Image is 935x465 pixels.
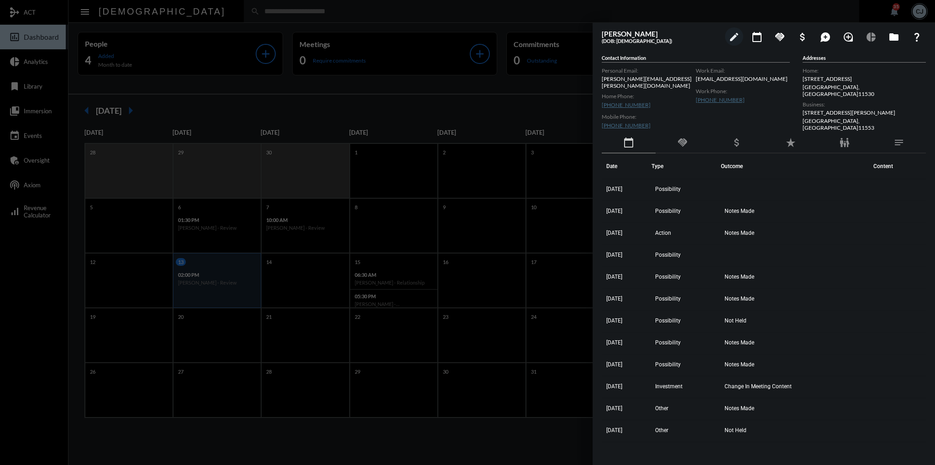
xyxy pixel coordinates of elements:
span: Possibility [655,339,681,346]
label: Business: [803,101,926,108]
span: Change In Meeting Content [725,383,792,390]
span: [DATE] [606,427,622,433]
a: [PHONE_NUMBER] [602,122,651,129]
span: Investment [655,383,683,390]
button: Archives [885,27,903,46]
label: Mobile Phone: [602,113,696,120]
h5: Addresses [803,55,926,63]
button: What If? [908,27,926,46]
mat-icon: notes [893,137,904,148]
span: Not Held [725,317,746,324]
label: Home: [803,67,926,74]
span: Action [655,230,671,236]
span: Possibility [655,186,681,192]
span: [DATE] [606,361,622,368]
span: Possibility [655,274,681,280]
span: Notes Made [725,361,754,368]
span: Notes Made [725,230,754,236]
label: Home Phone: [602,93,696,100]
mat-icon: edit [729,32,740,42]
span: Notes Made [725,405,754,412]
th: Date [602,153,651,179]
mat-icon: loupe [843,32,854,42]
span: Not Held [725,427,746,433]
th: Outcome [721,153,869,179]
label: Work Phone: [696,88,790,95]
span: [DATE] [606,317,622,324]
th: Type [651,153,720,179]
button: Add meeting [748,27,766,46]
button: Add Introduction [839,27,857,46]
p: [STREET_ADDRESS][PERSON_NAME] [803,109,926,116]
span: Other [655,405,668,412]
p: [GEOGRAPHIC_DATA] , [GEOGRAPHIC_DATA] 11530 [803,84,926,97]
mat-icon: handshake [677,137,688,148]
mat-icon: family_restroom [839,137,850,148]
span: [DATE] [606,230,622,236]
span: Possibility [655,296,681,302]
button: Add Commitment [771,27,789,46]
button: Add Business [793,27,812,46]
p: [STREET_ADDRESS] [803,75,926,82]
button: Add Mention [816,27,835,46]
span: [DATE] [606,339,622,346]
button: edit person [725,27,743,46]
a: [PHONE_NUMBER] [696,96,745,103]
span: [DATE] [606,296,622,302]
label: Work Email: [696,67,790,74]
h5: (DOB: [DEMOGRAPHIC_DATA]) [602,38,720,44]
span: [DATE] [606,383,622,390]
p: [PERSON_NAME][EMAIL_ADDRESS][PERSON_NAME][DOMAIN_NAME] [602,75,696,89]
span: [DATE] [606,186,622,192]
button: Data Capturing Calculator [862,27,880,46]
span: Possibility [655,208,681,214]
span: Possibility [655,361,681,368]
th: Content [869,153,926,179]
span: [DATE] [606,405,622,412]
span: [DATE] [606,208,622,214]
a: [PHONE_NUMBER] [602,101,651,108]
h3: [PERSON_NAME] [602,30,720,38]
mat-icon: attach_money [731,137,742,148]
mat-icon: maps_ugc [820,32,831,42]
span: Notes Made [725,208,754,214]
mat-icon: handshake [774,32,785,42]
p: [EMAIL_ADDRESS][DOMAIN_NAME] [696,75,790,82]
span: Notes Made [725,274,754,280]
mat-icon: calendar_today [623,137,634,148]
label: Personal Email: [602,67,696,74]
span: Possibility [655,317,681,324]
mat-icon: pie_chart [866,32,877,42]
span: Notes Made [725,296,754,302]
mat-icon: question_mark [911,32,922,42]
mat-icon: folder [888,32,899,42]
span: [DATE] [606,252,622,258]
span: [DATE] [606,274,622,280]
h5: Contact Information [602,55,790,63]
span: Possibility [655,252,681,258]
span: Other [655,427,668,433]
span: Notes Made [725,339,754,346]
p: [GEOGRAPHIC_DATA] , [GEOGRAPHIC_DATA] 11553 [803,117,926,131]
mat-icon: calendar_today [751,32,762,42]
mat-icon: star_rate [785,137,796,148]
mat-icon: attach_money [797,32,808,42]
